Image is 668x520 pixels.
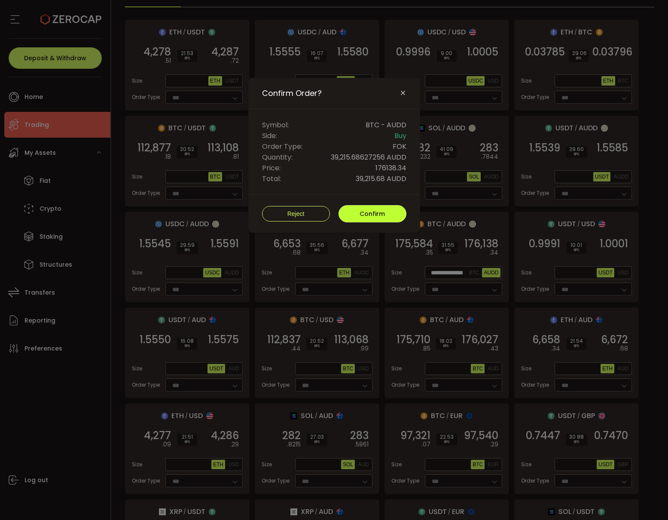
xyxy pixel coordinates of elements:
span: Side: [262,130,277,141]
button: Close [400,89,406,97]
span: Buy [394,130,406,141]
button: Reject [262,206,330,222]
span: Symbol: [262,120,289,130]
span: Confirm [360,209,385,218]
iframe: Chat Widget [566,427,668,520]
span: Price: [262,163,281,173]
span: Total: [262,173,281,184]
span: Confirm Order? [262,88,322,98]
span: 176138.34 [375,163,406,173]
span: Reject [287,210,305,217]
span: 39,215.68 AUDD [356,173,406,184]
span: Order Type: [262,141,302,152]
span: 39,215.68627256 AUDD [331,152,406,163]
button: Confirm [339,205,406,222]
span: Quantity: [262,152,293,163]
div: Confirm Order? [248,78,420,233]
span: FOK [393,141,406,152]
span: BTC - AUDD [366,120,406,130]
